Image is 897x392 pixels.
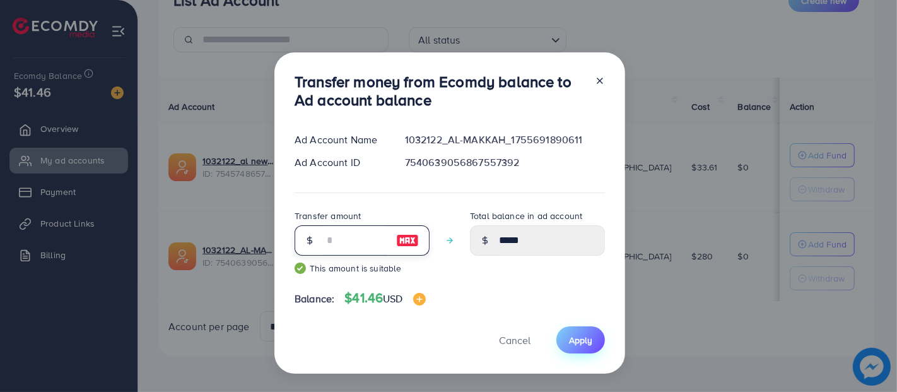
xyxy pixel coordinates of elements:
[284,133,395,147] div: Ad Account Name
[395,133,615,147] div: 1032122_AL-MAKKAH_1755691890611
[295,292,334,306] span: Balance:
[295,210,361,222] label: Transfer amount
[499,333,531,347] span: Cancel
[284,155,395,170] div: Ad Account ID
[295,263,306,274] img: guide
[470,210,582,222] label: Total balance in ad account
[395,155,615,170] div: 7540639056867557392
[295,73,585,109] h3: Transfer money from Ecomdy balance to Ad account balance
[569,334,592,347] span: Apply
[383,292,402,306] span: USD
[556,326,605,353] button: Apply
[413,293,426,306] img: image
[396,233,419,248] img: image
[295,262,430,275] small: This amount is suitable
[483,326,546,353] button: Cancel
[344,290,425,306] h4: $41.46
